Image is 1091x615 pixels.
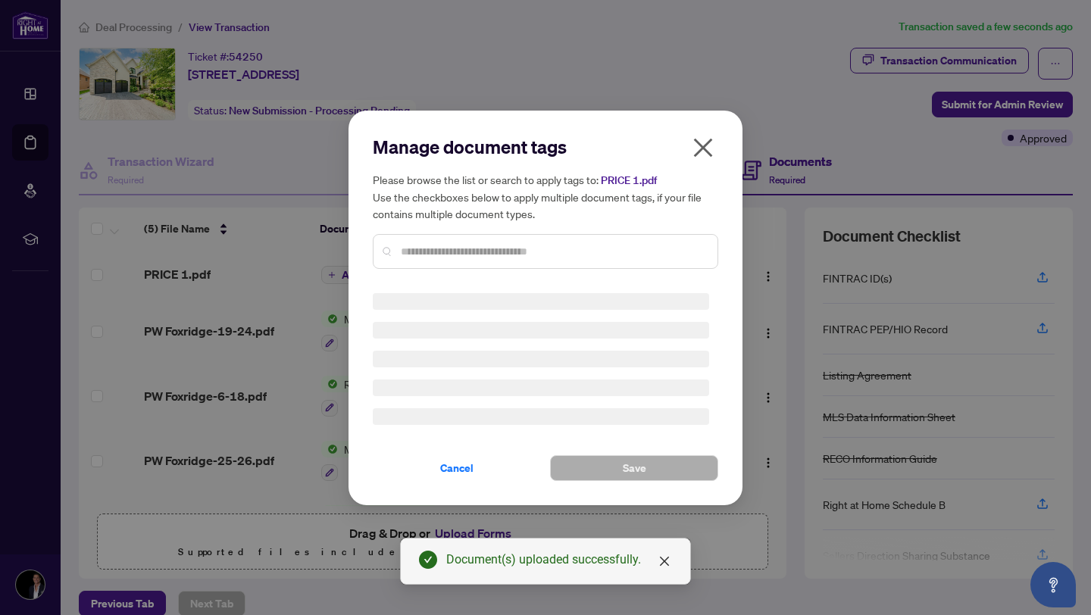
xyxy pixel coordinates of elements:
[656,553,673,570] a: Close
[373,171,718,222] h5: Please browse the list or search to apply tags to: Use the checkboxes below to apply multiple doc...
[440,456,474,480] span: Cancel
[373,135,718,159] h2: Manage document tags
[419,551,437,569] span: check-circle
[1030,562,1076,607] button: Open asap
[373,455,541,481] button: Cancel
[601,173,657,187] span: PRICE 1.pdf
[446,551,672,569] div: Document(s) uploaded successfully.
[691,136,715,160] span: close
[550,455,718,481] button: Save
[658,555,671,567] span: close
